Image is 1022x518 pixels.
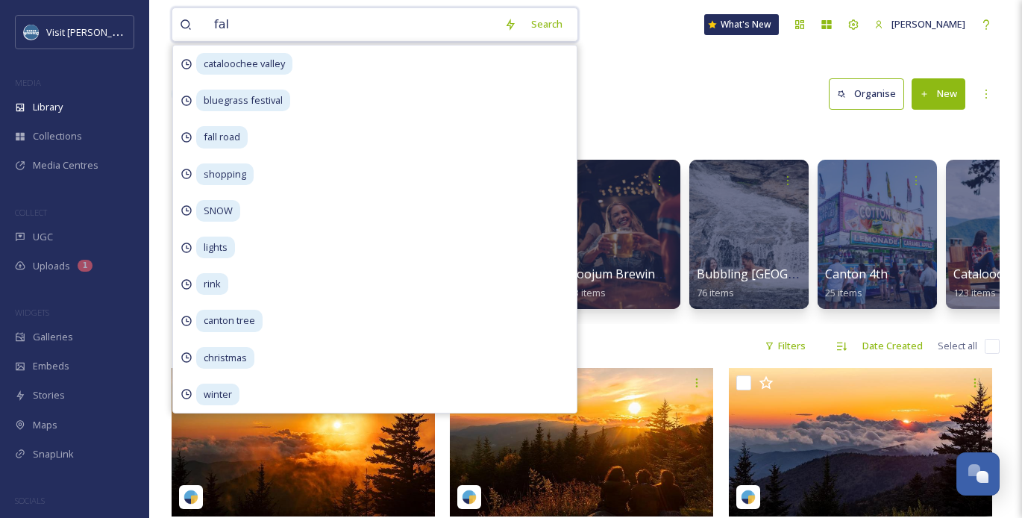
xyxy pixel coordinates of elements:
[196,310,263,331] span: canton tree
[697,267,871,299] a: Bubbling [GEOGRAPHIC_DATA]76 items
[46,25,141,39] span: Visit [PERSON_NAME]
[33,259,70,273] span: Uploads
[172,368,435,517] img: monila72-18075377372140456.jpeg
[757,331,813,361] div: Filters
[15,307,49,318] span: WIDGETS
[568,266,718,282] span: Boojum Brewing Company
[912,78,965,109] button: New
[704,14,779,35] a: What's New
[891,17,965,31] span: [PERSON_NAME]
[450,368,713,517] img: monila72-18065696849580624.jpeg
[184,490,198,505] img: snapsea-logo.png
[33,100,63,114] span: Library
[697,286,734,299] span: 76 items
[33,447,74,461] span: SnapLink
[24,25,39,40] img: images.png
[196,163,254,185] span: shopping
[196,90,290,111] span: bluegrass festival
[196,53,292,75] span: cataloochee valley
[15,495,45,506] span: SOCIALS
[196,200,240,222] span: SNOW
[33,418,57,432] span: Maps
[568,286,606,299] span: 83 items
[196,237,235,258] span: lights
[172,339,207,353] span: 129 file s
[956,452,1000,496] button: Open Chat
[867,10,973,39] a: [PERSON_NAME]
[729,368,992,517] img: monila72-18092012197798401.jpeg
[825,286,862,299] span: 25 items
[33,359,69,373] span: Embeds
[829,78,904,109] button: Organise
[33,388,65,402] span: Stories
[33,230,53,244] span: UGC
[196,384,239,405] span: winter
[462,490,477,505] img: snapsea-logo.png
[568,267,718,299] a: Boojum Brewing Company83 items
[953,286,996,299] span: 123 items
[15,207,47,218] span: COLLECT
[855,331,930,361] div: Date Created
[741,490,756,505] img: snapsea-logo.png
[78,260,93,272] div: 1
[825,267,888,299] a: Canton 4th25 items
[15,77,41,88] span: MEDIA
[33,158,98,172] span: Media Centres
[207,8,497,41] input: Search your library
[33,330,73,344] span: Galleries
[825,266,888,282] span: Canton 4th
[524,10,570,39] div: Search
[33,129,82,143] span: Collections
[196,126,248,148] span: fall road
[697,266,871,282] span: Bubbling [GEOGRAPHIC_DATA]
[196,273,228,295] span: rink
[938,339,977,353] span: Select all
[196,347,254,369] span: christmas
